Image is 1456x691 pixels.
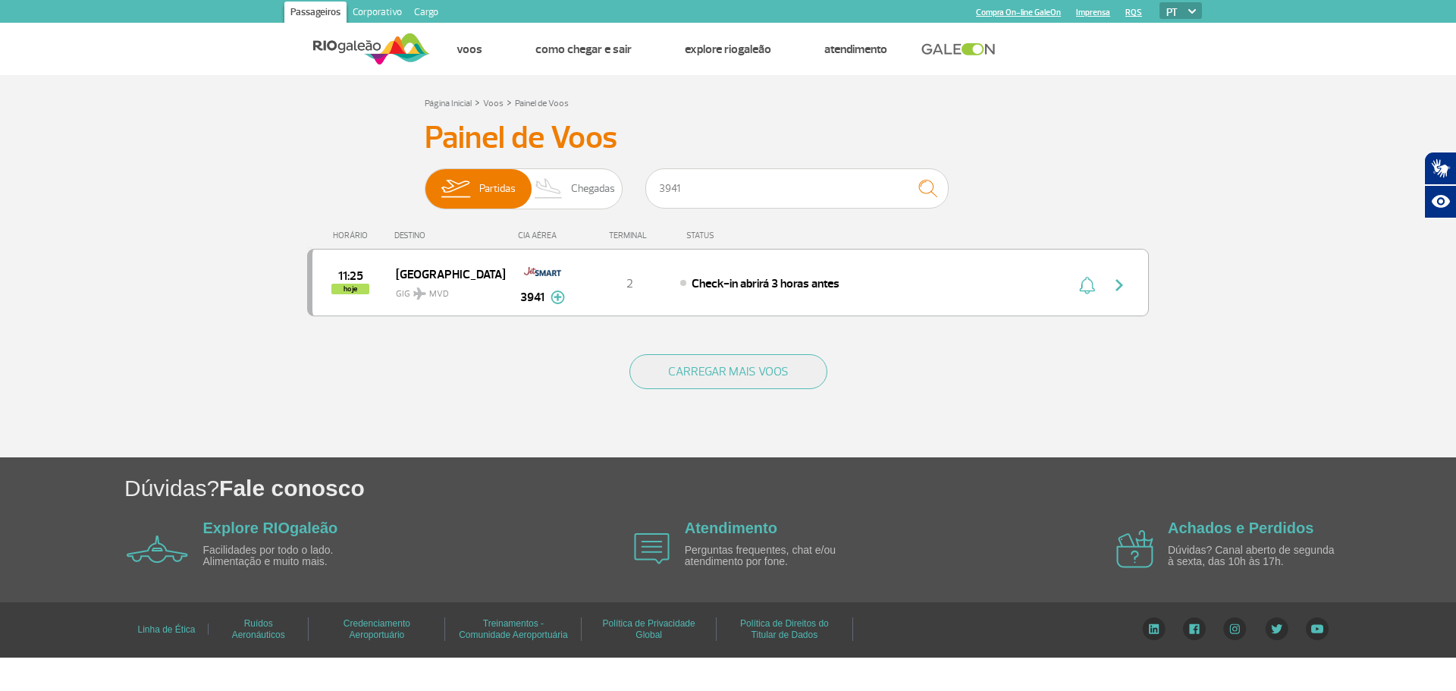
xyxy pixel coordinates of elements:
a: Achados e Perdidos [1168,520,1313,536]
img: sino-painel-voo.svg [1079,276,1095,294]
a: Política de Direitos do Titular de Dados [740,613,829,645]
a: Página Inicial [425,98,472,109]
div: TERMINAL [580,231,679,240]
span: Fale conosco [219,476,365,501]
a: Credenciamento Aeroportuário [344,613,410,645]
div: Plugin de acessibilidade da Hand Talk. [1424,152,1456,218]
a: Explore RIOgaleão [685,42,771,57]
div: CIA AÉREA [504,231,580,240]
img: Facebook [1183,617,1206,640]
span: 2025-09-27 11:25:00 [338,271,363,281]
img: mais-info-painel-voo.svg [551,291,565,304]
button: Abrir tradutor de língua de sinais. [1424,152,1456,185]
p: Facilidades por todo o lado. Alimentação e muito mais. [203,545,378,568]
img: slider-embarque [431,169,479,209]
span: Check-in abrirá 3 horas antes [692,276,839,291]
a: Compra On-line GaleOn [976,8,1061,17]
div: DESTINO [394,231,505,240]
a: Política de Privacidade Global [603,613,695,645]
a: Painel de Voos [515,98,569,109]
a: RQS [1125,8,1142,17]
button: CARREGAR MAIS VOOS [629,354,827,389]
a: Atendimento [824,42,887,57]
img: airplane icon [634,533,670,564]
span: Chegadas [571,169,615,209]
a: Atendimento [685,520,777,536]
h3: Painel de Voos [425,119,1031,157]
a: Corporativo [347,2,408,26]
span: Partidas [479,169,516,209]
img: airplane icon [1116,530,1153,568]
img: LinkedIn [1142,617,1166,640]
a: Imprensa [1076,8,1110,17]
a: Explore RIOgaleão [203,520,338,536]
a: > [475,93,480,111]
a: Passageiros [284,2,347,26]
img: Twitter [1265,617,1288,640]
img: slider-desembarque [526,169,571,209]
a: Voos [457,42,482,57]
div: STATUS [679,231,802,240]
img: airplane icon [127,536,188,563]
span: 2 [626,276,633,291]
span: MVD [429,287,449,301]
span: [GEOGRAPHIC_DATA] [396,264,493,284]
div: HORÁRIO [312,231,394,240]
a: Treinamentos - Comunidade Aeroportuária [459,613,567,645]
a: Cargo [408,2,444,26]
a: Voos [483,98,504,109]
a: Como chegar e sair [535,42,632,57]
a: Linha de Ética [137,619,195,640]
span: 3941 [520,288,544,306]
p: Dúvidas? Canal aberto de segunda à sexta, das 10h às 17h. [1168,545,1342,568]
img: destiny_airplane.svg [413,287,426,300]
button: Abrir recursos assistivos. [1424,185,1456,218]
img: seta-direita-painel-voo.svg [1110,276,1128,294]
h1: Dúvidas? [124,473,1456,504]
a: > [507,93,512,111]
p: Perguntas frequentes, chat e/ou atendimento por fone. [685,545,859,568]
img: YouTube [1306,617,1329,640]
span: GIG [396,279,493,301]
a: Ruídos Aeronáuticos [232,613,285,645]
img: Instagram [1223,617,1247,640]
input: Voo, cidade ou cia aérea [645,168,949,209]
span: hoje [331,284,369,294]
